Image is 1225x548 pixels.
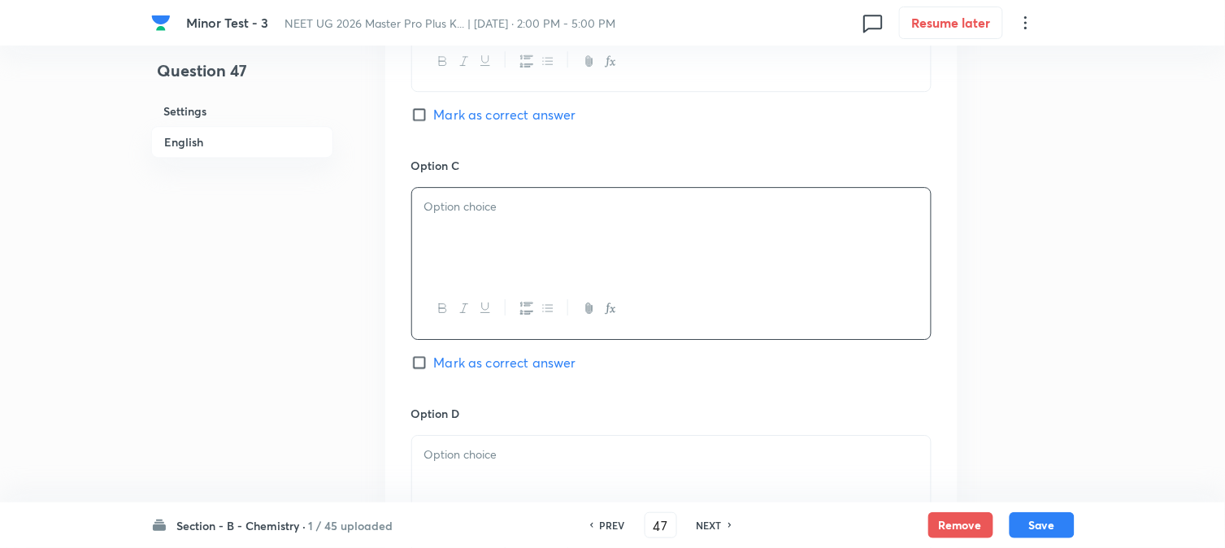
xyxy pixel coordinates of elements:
[151,13,174,33] a: Company Logo
[1010,512,1075,538] button: Save
[928,512,993,538] button: Remove
[899,7,1003,39] button: Resume later
[186,14,268,31] span: Minor Test - 3
[151,126,333,158] h6: English
[434,105,576,124] span: Mark as correct answer
[151,59,333,96] h4: Question 47
[411,405,932,422] h6: Option D
[151,96,333,126] h6: Settings
[151,13,171,33] img: Company Logo
[285,15,615,31] span: NEET UG 2026 Master Pro Plus K... | [DATE] · 2:00 PM - 5:00 PM
[434,353,576,372] span: Mark as correct answer
[411,157,932,174] h6: Option C
[697,518,722,533] h6: NEXT
[177,517,306,534] h6: Section - B - Chemistry ·
[309,517,393,534] h6: 1 / 45 uploaded
[600,518,625,533] h6: PREV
